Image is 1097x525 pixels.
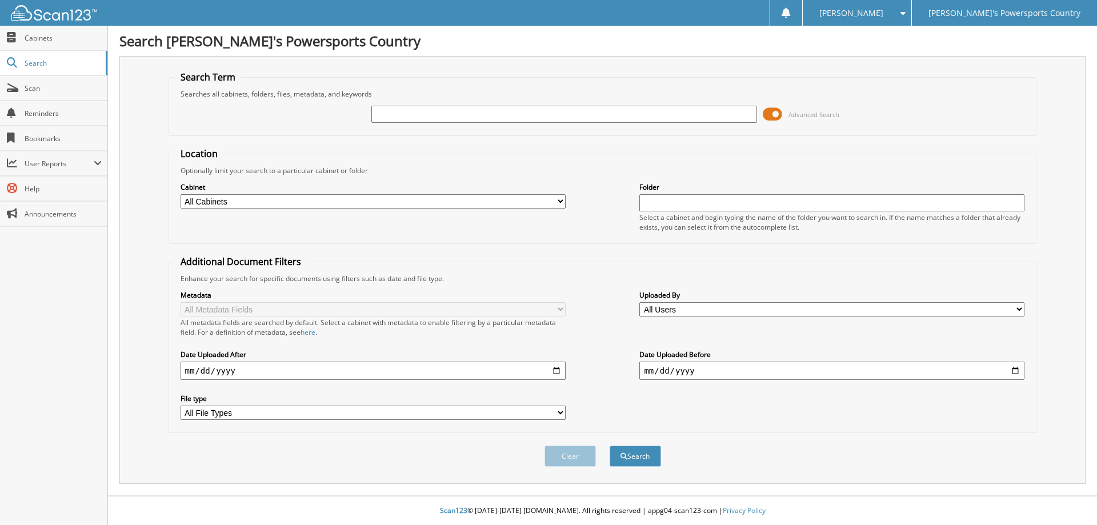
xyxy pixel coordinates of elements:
[25,209,102,219] span: Announcements
[175,255,307,268] legend: Additional Document Filters
[175,71,241,83] legend: Search Term
[25,83,102,93] span: Scan
[928,10,1080,17] span: [PERSON_NAME]'s Powersports Country
[723,506,766,515] a: Privacy Policy
[440,506,467,515] span: Scan123
[545,446,596,467] button: Clear
[11,5,97,21] img: scan123-logo-white.svg
[25,184,102,194] span: Help
[610,446,661,467] button: Search
[181,318,566,337] div: All metadata fields are searched by default. Select a cabinet with metadata to enable filtering b...
[181,362,566,380] input: start
[175,147,223,160] legend: Location
[108,497,1097,525] div: © [DATE]-[DATE] [DOMAIN_NAME]. All rights reserved | appg04-scan123-com |
[25,159,94,169] span: User Reports
[301,327,315,337] a: here
[175,274,1031,283] div: Enhance your search for specific documents using filters such as date and file type.
[181,290,566,300] label: Metadata
[25,109,102,118] span: Reminders
[181,182,566,192] label: Cabinet
[181,394,566,403] label: File type
[25,33,102,43] span: Cabinets
[788,110,839,119] span: Advanced Search
[1040,470,1097,525] iframe: Chat Widget
[181,350,566,359] label: Date Uploaded After
[639,350,1024,359] label: Date Uploaded Before
[639,362,1024,380] input: end
[119,31,1086,50] h1: Search [PERSON_NAME]'s Powersports Country
[639,213,1024,232] div: Select a cabinet and begin typing the name of the folder you want to search in. If the name match...
[639,290,1024,300] label: Uploaded By
[819,10,883,17] span: [PERSON_NAME]
[25,58,100,68] span: Search
[175,166,1031,175] div: Optionally limit your search to a particular cabinet or folder
[175,89,1031,99] div: Searches all cabinets, folders, files, metadata, and keywords
[25,134,102,143] span: Bookmarks
[639,182,1024,192] label: Folder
